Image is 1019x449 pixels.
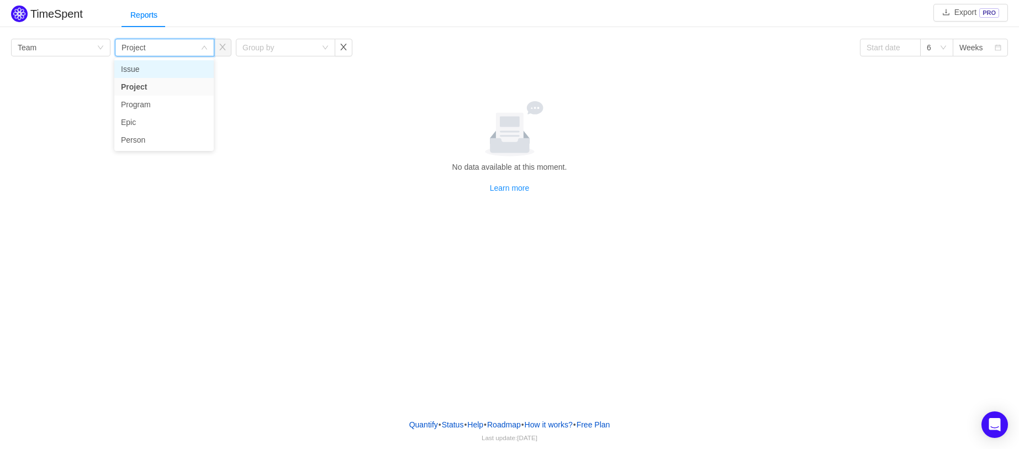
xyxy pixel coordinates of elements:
input: Start date [860,39,921,56]
div: Project [122,39,146,56]
li: Person [114,131,214,149]
span: • [484,420,487,429]
span: No data available at this moment. [452,163,567,171]
button: icon: close [335,39,352,56]
a: Quantify [409,416,439,433]
a: Status [441,416,464,433]
div: Group by [242,42,316,53]
button: Free Plan [576,416,611,433]
li: Epic [114,113,214,131]
span: • [464,420,467,429]
div: 6 [927,39,931,56]
span: • [439,420,441,429]
li: Issue [114,60,214,78]
li: Project [114,78,214,96]
button: icon: close [214,39,231,56]
img: Quantify logo [11,6,28,22]
span: [DATE] [517,434,537,441]
li: Program [114,96,214,113]
span: • [521,420,524,429]
span: • [573,420,576,429]
div: Weeks [959,39,983,56]
i: icon: down [97,44,104,52]
i: icon: down [322,44,329,52]
span: Last update: [482,434,537,441]
i: icon: calendar [995,44,1001,52]
div: Open Intercom Messenger [981,411,1008,438]
a: Roadmap [487,416,521,433]
button: How it works? [524,416,573,433]
i: icon: down [201,44,208,52]
div: Team [18,39,36,56]
a: Help [467,416,484,433]
i: icon: down [940,44,947,52]
h2: TimeSpent [30,8,83,20]
button: icon: downloadExportPRO [933,4,1008,22]
div: Reports [122,3,166,28]
a: Learn more [490,184,530,192]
